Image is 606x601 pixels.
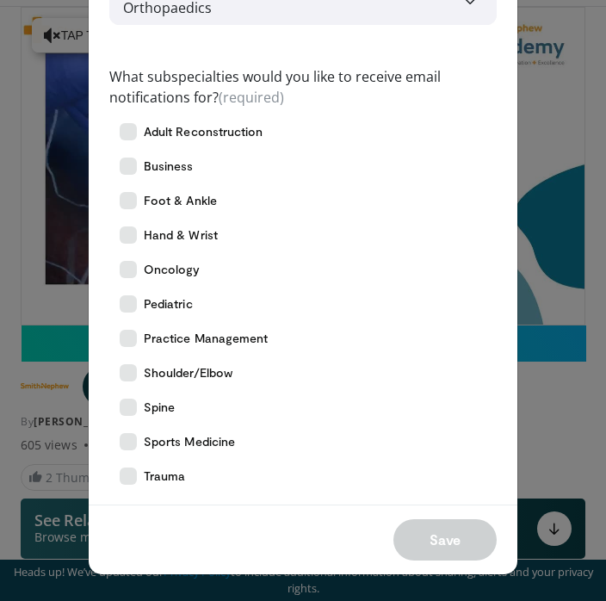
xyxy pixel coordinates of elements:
span: Sports Medicine [144,433,235,450]
span: Pediatric [144,295,193,313]
span: Practice Management [144,330,268,347]
span: Business [144,158,194,175]
span: Shoulder/Elbow [144,364,232,381]
span: (required) [219,88,284,107]
span: Trauma [144,468,185,485]
span: Foot & Ankle [144,192,217,209]
span: Spine [144,399,175,416]
span: Oncology [144,261,201,278]
span: Adult Reconstruction [144,123,263,140]
span: Hand & Wrist [144,226,218,244]
label: What subspecialties would you like to receive email notifications for? [109,66,497,108]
